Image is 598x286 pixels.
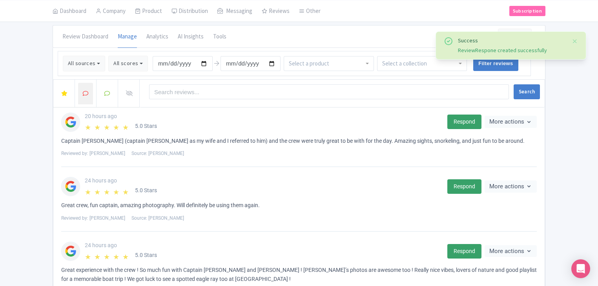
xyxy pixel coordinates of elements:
[485,245,537,257] button: More actions
[62,26,108,48] a: Review Dashboard
[135,122,157,130] span: 5.0 Stars
[85,122,93,130] span: ★
[113,187,121,195] span: ★
[447,179,481,194] a: Respond
[85,177,443,185] div: 24 hours ago
[61,150,125,157] span: Reviewed by: [PERSON_NAME]
[485,116,537,128] button: More actions
[135,251,157,259] span: 5.0 Stars
[104,122,111,130] span: ★
[62,242,79,260] img: google-round-color-01-1c8f9e1381e34336f60ccf5b48a61c9f.svg
[104,251,111,259] span: ★
[85,187,93,195] span: ★
[146,26,168,48] a: Analytics
[94,187,102,195] span: ★
[509,5,545,16] a: Subscription
[85,241,443,250] div: 24 hours ago
[61,201,537,210] div: Great crew, fun captain, amazing photography. Will definitely be using them again.
[473,56,518,71] input: Filter reviews
[498,29,532,44] button: Actions
[131,215,184,222] span: Source: [PERSON_NAME]
[178,26,204,48] a: AI Insights
[382,60,428,67] input: Select a collection
[118,26,137,48] a: Manage
[122,187,130,195] span: ★
[104,187,111,195] span: ★
[113,251,121,259] span: ★
[572,36,578,46] button: Close
[135,186,157,195] span: 5.0 Stars
[94,251,102,259] span: ★
[571,259,590,278] div: Open Intercom Messenger
[94,122,102,130] span: ★
[61,266,537,284] div: Great experience with the crew ! So much fun with Captain [PERSON_NAME] and [PERSON_NAME] ! [PERS...
[108,56,148,71] button: All scores
[63,56,105,71] button: All sources
[485,180,537,193] button: More actions
[213,26,226,48] a: Tools
[61,215,125,222] span: Reviewed by: [PERSON_NAME]
[113,122,121,130] span: ★
[131,150,184,157] span: Source: [PERSON_NAME]
[62,113,79,131] img: google-round-color-01-1c8f9e1381e34336f60ccf5b48a61c9f.svg
[458,36,565,45] div: Success
[62,177,79,196] img: google-round-color-01-1c8f9e1381e34336f60ccf5b48a61c9f.svg
[122,122,130,130] span: ★
[514,84,540,99] button: Search
[85,112,443,120] div: 20 hours ago
[149,84,509,99] input: Search reviews...
[289,60,330,67] input: Select a product
[61,137,537,146] div: Captain [PERSON_NAME] (captain [PERSON_NAME] as my wife and I referred to him) and the crew were ...
[458,46,565,55] div: ReviewRespone created successfully
[447,244,481,259] a: Respond
[122,251,130,259] span: ★
[85,251,93,259] span: ★
[447,115,481,129] a: Respond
